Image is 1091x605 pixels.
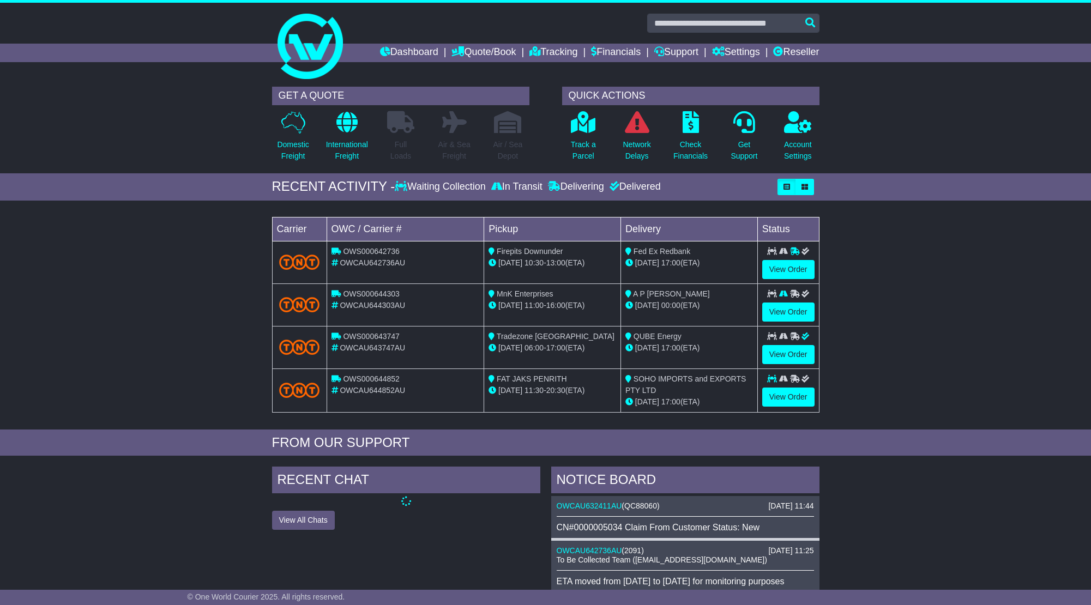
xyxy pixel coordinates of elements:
[272,511,335,530] button: View All Chats
[625,374,746,395] span: SOHO IMPORTS and EXPORTS PTY LTD
[545,181,607,193] div: Delivering
[279,255,320,269] img: TNT_Domestic.png
[395,181,488,193] div: Waiting Collection
[188,592,345,601] span: © One World Courier 2025. All rights reserved.
[277,139,309,162] p: Domestic Freight
[625,396,753,408] div: (ETA)
[340,301,405,310] span: OWCAU644303AU
[762,260,815,279] a: View Order
[340,258,405,267] span: OWCAU642736AU
[529,44,577,62] a: Tracking
[489,342,616,354] div: - (ETA)
[620,217,757,241] td: Delivery
[498,301,522,310] span: [DATE]
[557,501,622,510] a: OWCAU632411AU
[633,289,710,298] span: A P [PERSON_NAME]
[762,302,815,322] a: View Order
[768,546,813,555] div: [DATE] 11:25
[525,301,544,310] span: 11:00
[387,139,414,162] p: Full Loads
[380,44,438,62] a: Dashboard
[497,332,614,341] span: Tradezone [GEOGRAPHIC_DATA]
[757,217,819,241] td: Status
[326,139,368,162] p: International Freight
[498,386,522,395] span: [DATE]
[343,289,400,298] span: OWS000644303
[768,501,813,511] div: [DATE] 11:44
[498,258,522,267] span: [DATE]
[712,44,760,62] a: Settings
[661,397,680,406] span: 17:00
[635,397,659,406] span: [DATE]
[525,258,544,267] span: 10:30
[546,258,565,267] span: 13:00
[570,111,596,168] a: Track aParcel
[634,247,690,256] span: Fed Ex Redbank
[279,340,320,354] img: TNT_Domestic.png
[571,139,596,162] p: Track a Parcel
[635,258,659,267] span: [DATE]
[489,300,616,311] div: - (ETA)
[762,388,815,407] a: View Order
[557,555,767,564] span: To Be Collected Team ([EMAIL_ADDRESS][DOMAIN_NAME])
[634,332,682,341] span: QUBE Energy
[327,217,484,241] td: OWC / Carrier #
[438,139,471,162] p: Air & Sea Freight
[654,44,698,62] a: Support
[272,217,327,241] td: Carrier
[635,343,659,352] span: [DATE]
[635,301,659,310] span: [DATE]
[497,247,563,256] span: Firepits Downunder
[625,300,753,311] div: (ETA)
[661,301,680,310] span: 00:00
[557,546,622,555] a: OWCAU642736AU
[546,343,565,352] span: 17:00
[661,258,680,267] span: 17:00
[557,522,814,533] div: CN#0000005034 Claim From Customer Status: New
[272,435,819,451] div: FROM OUR SUPPORT
[546,386,565,395] span: 20:30
[607,181,661,193] div: Delivered
[489,257,616,269] div: - (ETA)
[279,297,320,312] img: TNT_Domestic.png
[624,546,641,555] span: 2091
[272,179,395,195] div: RECENT ACTIVITY -
[497,374,567,383] span: FAT JAKS PENRITH
[451,44,516,62] a: Quote/Book
[557,576,814,586] p: ETA moved from [DATE] to [DATE] for monitoring purposes
[493,139,523,162] p: Air / Sea Depot
[591,44,641,62] a: Financials
[784,139,812,162] p: Account Settings
[497,289,553,298] span: MnK Enterprises
[484,217,621,241] td: Pickup
[343,332,400,341] span: OWS000643747
[783,111,812,168] a: AccountSettings
[276,111,309,168] a: DomesticFreight
[625,342,753,354] div: (ETA)
[661,343,680,352] span: 17:00
[730,111,758,168] a: GetSupport
[673,139,708,162] p: Check Financials
[326,111,369,168] a: InternationalFreight
[551,467,819,496] div: NOTICE BOARD
[272,467,540,496] div: RECENT CHAT
[343,247,400,256] span: OWS000642736
[340,386,405,395] span: OWCAU644852AU
[525,343,544,352] span: 06:00
[343,374,400,383] span: OWS000644852
[731,139,757,162] p: Get Support
[673,111,708,168] a: CheckFinancials
[557,501,814,511] div: ( )
[623,139,650,162] p: Network Delays
[489,385,616,396] div: - (ETA)
[625,257,753,269] div: (ETA)
[546,301,565,310] span: 16:00
[498,343,522,352] span: [DATE]
[557,546,814,555] div: ( )
[525,386,544,395] span: 11:30
[272,87,529,105] div: GET A QUOTE
[340,343,405,352] span: OWCAU643747AU
[624,501,657,510] span: QC88060
[489,181,545,193] div: In Transit
[762,345,815,364] a: View Order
